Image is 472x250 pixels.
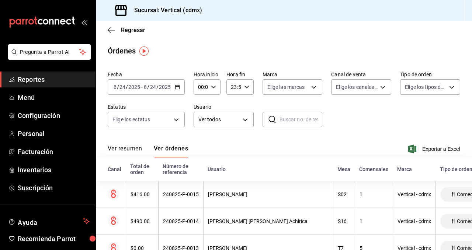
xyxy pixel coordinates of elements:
input: -- [150,84,156,90]
span: Pregunta a Parrot AI [20,48,79,56]
span: Ver todos [198,116,240,124]
div: Número de referencia [163,163,199,175]
div: Marca [397,166,431,172]
button: open_drawer_menu [81,19,87,25]
span: / [147,84,149,90]
label: Marca [263,72,323,77]
div: Canal [108,166,121,172]
span: Elige los tipos de orden [405,83,447,91]
div: S02 [338,191,350,197]
input: ---- [128,84,140,90]
span: Personal [18,129,90,139]
span: Recomienda Parrot [18,234,90,244]
div: Órdenes [108,45,136,56]
button: Exportar a Excel [410,145,460,153]
span: Menú [18,93,90,103]
div: Mesa [337,166,350,172]
input: Buscar no. de referencia [280,112,323,127]
span: Ayuda [18,217,80,226]
label: Tipo de orden [400,72,460,77]
div: [PERSON_NAME] [208,191,329,197]
span: Elige los canales de venta [336,83,378,91]
input: ---- [159,84,171,90]
span: / [156,84,159,90]
span: Elige las marcas [267,83,305,91]
input: -- [143,84,147,90]
button: Ver órdenes [154,145,188,157]
div: S16 [338,218,350,224]
span: - [141,84,143,90]
div: $416.00 [131,191,154,197]
input: -- [113,84,117,90]
a: Pregunta a Parrot AI [5,53,91,61]
div: 1 [360,218,388,224]
div: Usuario [208,166,329,172]
span: Inventarios [18,165,90,175]
span: Configuración [18,111,90,121]
label: Canal de venta [331,72,391,77]
div: 240825-P-0014 [163,218,199,224]
span: / [117,84,119,90]
button: Pregunta a Parrot AI [8,44,91,60]
label: Fecha [108,72,185,77]
label: Usuario [194,104,254,110]
div: Comensales [359,166,388,172]
span: Facturación [18,147,90,157]
button: Ver resumen [108,145,142,157]
div: $490.00 [131,218,154,224]
div: navigation tabs [108,145,188,157]
span: Regresar [121,27,145,34]
div: 1 [360,191,388,197]
label: Hora inicio [194,72,221,77]
label: Estatus [108,104,185,110]
input: -- [119,84,126,90]
span: Elige los estatus [112,116,150,123]
img: Tooltip marker [139,46,149,56]
span: / [126,84,128,90]
button: Regresar [108,27,145,34]
span: Reportes [18,74,90,84]
div: 240825-P-0015 [163,191,199,197]
span: Suscripción [18,183,90,193]
h3: Sucursal: Vertical (cdmx) [128,6,202,15]
label: Hora fin [226,72,253,77]
div: Vertical - cdmx [398,218,431,224]
div: Total de orden [130,163,154,175]
div: Vertical - cdmx [398,191,431,197]
div: [PERSON_NAME] [PERSON_NAME] Achiríca [208,218,329,224]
